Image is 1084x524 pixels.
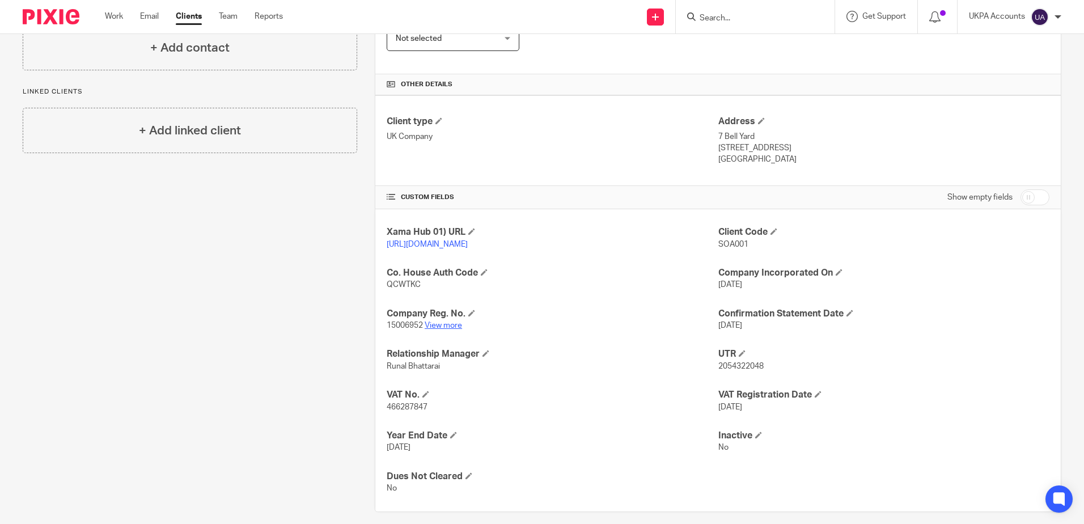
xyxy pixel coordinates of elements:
span: Not selected [396,35,442,43]
h4: + Add linked client [139,122,241,140]
p: [GEOGRAPHIC_DATA] [718,154,1049,165]
h4: Xama Hub 01) URL [387,226,718,238]
span: No [718,443,729,451]
h4: Confirmation Statement Date [718,308,1049,320]
h4: Relationship Manager [387,348,718,360]
span: [DATE] [718,403,742,411]
p: Linked clients [23,87,357,96]
h4: Co. House Auth Code [387,267,718,279]
p: UKPA Accounts [969,11,1025,22]
span: [DATE] [718,322,742,329]
h4: CUSTOM FIELDS [387,193,718,202]
span: 2054322048 [718,362,764,370]
h4: UTR [718,348,1049,360]
a: Clients [176,11,202,22]
h4: VAT Registration Date [718,389,1049,401]
a: [URL][DOMAIN_NAME] [387,240,468,248]
span: 15006952 [387,322,423,329]
h4: + Add contact [150,39,230,57]
span: [DATE] [387,443,410,451]
h4: Company Incorporated On [718,267,1049,279]
span: 466287847 [387,403,427,411]
span: Runal Bhattarai [387,362,440,370]
img: svg%3E [1031,8,1049,26]
img: Pixie [23,9,79,24]
a: Email [140,11,159,22]
h4: Client type [387,116,718,128]
h4: Company Reg. No. [387,308,718,320]
h4: Dues Not Cleared [387,471,718,483]
a: Work [105,11,123,22]
span: SOA001 [718,240,748,248]
h4: VAT No. [387,389,718,401]
span: Get Support [862,12,906,20]
input: Search [698,14,801,24]
h4: Address [718,116,1049,128]
p: [STREET_ADDRESS] [718,142,1049,154]
h4: Inactive [718,430,1049,442]
p: UK Company [387,131,718,142]
a: View more [425,322,462,329]
p: 7 Bell Yard [718,131,1049,142]
label: Show empty fields [947,192,1013,203]
h4: Year End Date [387,430,718,442]
span: No [387,484,397,492]
h4: Client Code [718,226,1049,238]
span: Other details [401,80,452,89]
span: [DATE] [718,281,742,289]
a: Team [219,11,238,22]
span: QCWTKC [387,281,421,289]
a: Reports [255,11,283,22]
